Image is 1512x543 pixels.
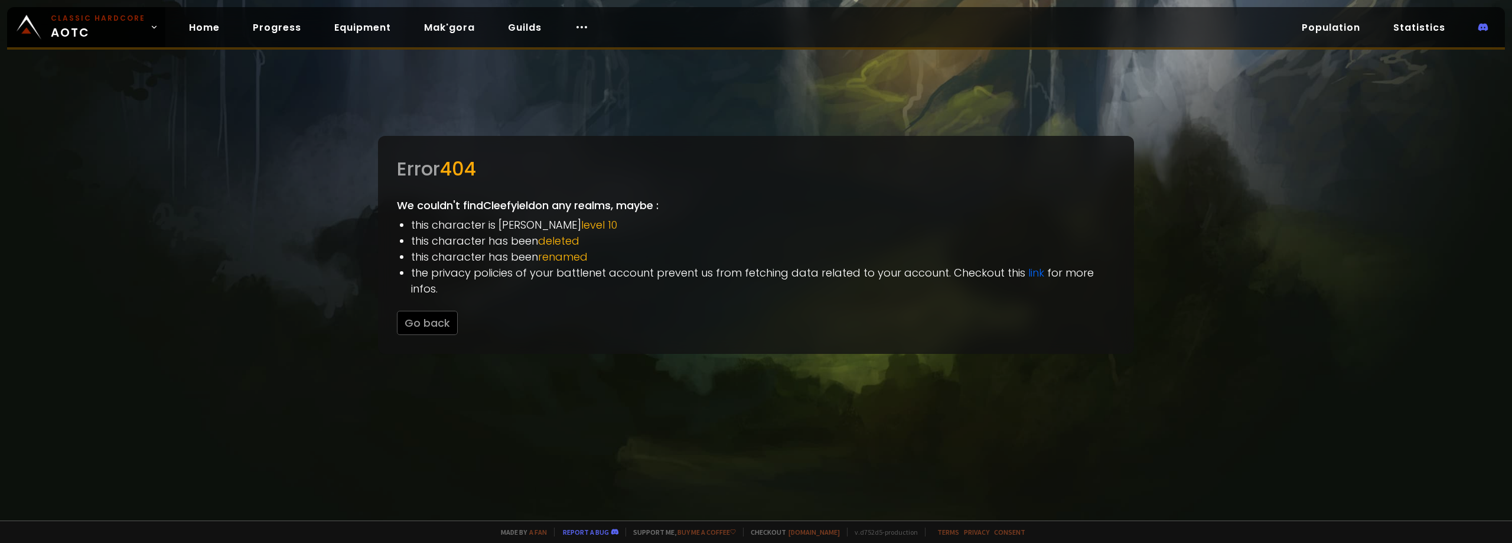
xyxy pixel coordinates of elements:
[1028,265,1044,280] a: link
[397,311,458,335] button: Go back
[397,155,1115,183] div: Error
[1384,15,1455,40] a: Statistics
[625,528,736,537] span: Support me,
[498,15,551,40] a: Guilds
[563,528,609,537] a: Report a bug
[411,233,1115,249] li: this character has been
[994,528,1025,537] a: Consent
[964,528,989,537] a: Privacy
[397,316,458,330] a: Go back
[440,155,476,182] span: 404
[743,528,840,537] span: Checkout
[180,15,229,40] a: Home
[538,233,579,248] span: deleted
[529,528,547,537] a: a fan
[243,15,311,40] a: Progress
[847,528,918,537] span: v. d752d5 - production
[411,265,1115,297] li: the privacy policies of your battlenet account prevent us from fetching data related to your acco...
[494,528,547,537] span: Made by
[1292,15,1370,40] a: Population
[411,217,1115,233] li: this character is [PERSON_NAME]
[51,13,145,24] small: Classic Hardcore
[7,7,165,47] a: Classic HardcoreAOTC
[677,528,736,537] a: Buy me a coffee
[378,136,1134,354] div: We couldn't find Cleefyield on any realms, maybe :
[937,528,959,537] a: Terms
[415,15,484,40] a: Mak'gora
[51,13,145,41] span: AOTC
[538,249,588,264] span: renamed
[325,15,400,40] a: Equipment
[581,217,617,232] span: level 10
[788,528,840,537] a: [DOMAIN_NAME]
[411,249,1115,265] li: this character has been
